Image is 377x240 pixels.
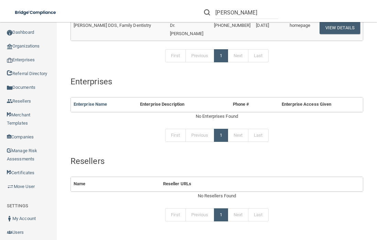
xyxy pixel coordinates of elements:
h4: Resellers [71,157,363,166]
button: View Details [320,21,360,34]
a: Previous [185,129,214,142]
th: Name [71,177,160,191]
a: Next [228,208,248,221]
a: 1 [214,129,228,142]
a: First [165,208,186,221]
a: First [165,129,186,142]
img: enterprise.0d942306.png [7,58,12,63]
h4: Enterprises [71,77,363,86]
img: ic-search.3b580494.png [204,9,210,15]
img: organization-icon.f8decf85.png [7,44,12,49]
a: 1 [214,208,228,221]
input: Search [215,6,278,19]
img: icon-users.e205127d.png [7,230,12,235]
a: Next [228,49,248,62]
a: 1 [214,49,228,62]
label: SETTINGS [7,202,28,210]
span: [PERSON_NAME] DDS, Family Dentistry [74,23,151,28]
th: Phone # [222,97,259,112]
img: ic_user_dark.df1a06c3.png [7,216,12,221]
img: icon-documents.8dae5593.png [7,85,12,91]
img: briefcase.64adab9b.png [7,183,14,190]
img: ic_reseller.de258add.png [7,98,12,104]
th: Reseller URLs [160,177,335,191]
span: [PHONE_NUMBER] [214,23,250,28]
a: Last [248,129,268,142]
a: First [165,49,186,62]
th: Enterprise Access Given [260,97,354,112]
a: Last [248,208,268,221]
img: ic_dashboard_dark.d01f4a41.png [7,30,12,35]
span: [DATE] [256,23,269,28]
a: Last [248,49,268,62]
th: Enterprise Description [137,97,222,112]
div: No Resellers Found [71,192,363,200]
div: No Enterprises Found [71,112,363,121]
a: Enterprise Name [74,102,107,107]
img: bridge_compliance_login_screen.278c3ca4.svg [10,6,61,20]
a: Previous [185,49,214,62]
span: homepage [290,23,311,28]
a: Previous [185,208,214,221]
a: Next [228,129,248,142]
